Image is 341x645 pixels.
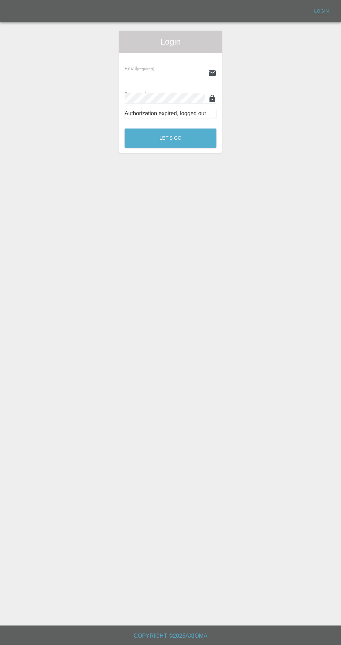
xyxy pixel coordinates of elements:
[125,36,216,47] span: Login
[137,67,154,71] small: (required)
[146,92,164,96] small: (required)
[125,109,216,118] div: Authorization expired, logged out
[125,66,154,71] span: Email
[310,6,333,17] a: Login
[125,129,216,148] button: Let's Go
[6,631,335,641] h6: Copyright © 2025 Axioma
[125,91,164,97] span: Password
